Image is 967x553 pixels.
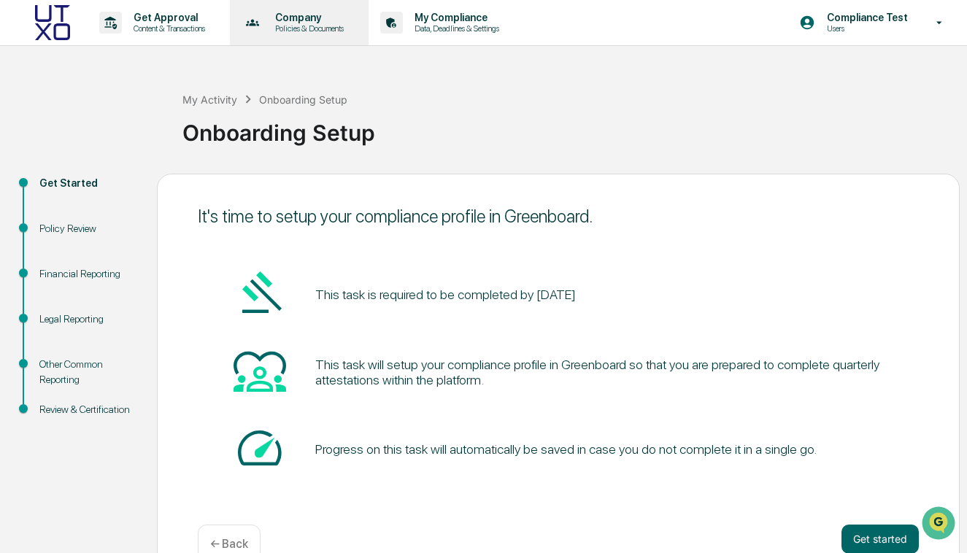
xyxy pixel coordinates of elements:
[122,12,212,23] p: Get Approval
[815,12,915,23] p: Compliance Test
[35,5,70,40] img: logo
[29,184,94,198] span: Preclearance
[9,206,98,232] a: 🔎Data Lookup
[29,212,92,226] span: Data Lookup
[106,185,117,197] div: 🗄️
[15,185,26,197] div: 🖐️
[39,221,134,236] div: Policy Review
[9,178,100,204] a: 🖐️Preclearance
[403,12,506,23] p: My Compliance
[39,402,134,417] div: Review & Certification
[315,285,576,304] pre: This task is required to be completed by [DATE]
[315,441,817,457] div: Progress on this task will automatically be saved in case you do not complete it in a single go.
[145,247,177,258] span: Pylon
[403,23,506,34] p: Data, Deadlines & Settings
[182,93,237,106] div: My Activity
[210,537,248,551] p: ← Back
[920,505,960,544] iframe: Open customer support
[100,178,187,204] a: 🗄️Attestations
[39,266,134,282] div: Financial Reporting
[259,93,347,106] div: Onboarding Setup
[234,344,286,397] img: Heart
[120,184,181,198] span: Attestations
[39,176,134,191] div: Get Started
[39,312,134,327] div: Legal Reporting
[15,213,26,225] div: 🔎
[103,247,177,258] a: Powered byPylon
[15,31,266,54] p: How can we help?
[234,267,286,320] img: Gavel
[182,108,960,146] div: Onboarding Setup
[315,357,882,387] div: This task will setup your compliance profile in Greenboard so that you are prepared to complete q...
[50,112,239,126] div: Start new chat
[263,23,351,34] p: Policies & Documents
[815,23,915,34] p: Users
[122,23,212,34] p: Content & Transactions
[234,422,286,474] img: Speed-dial
[263,12,351,23] p: Company
[248,116,266,134] button: Start new chat
[15,112,41,138] img: 1746055101610-c473b297-6a78-478c-a979-82029cc54cd1
[50,126,185,138] div: We're available if you need us!
[198,206,919,227] div: It's time to setup your compliance profile in Greenboard.
[39,357,134,387] div: Other Common Reporting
